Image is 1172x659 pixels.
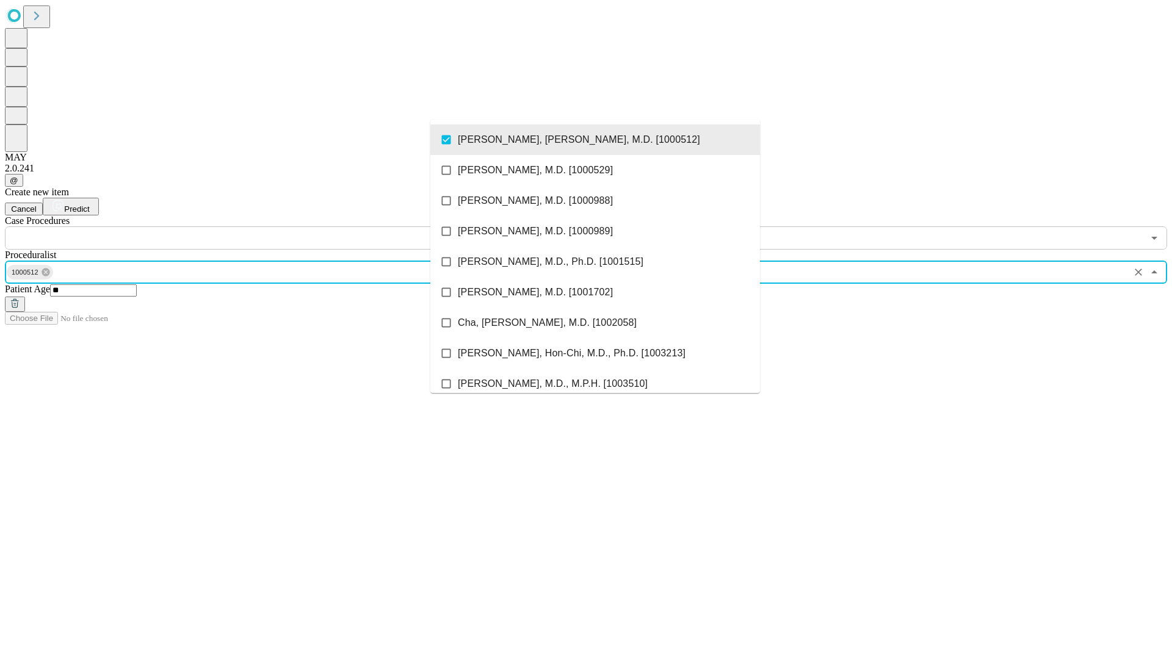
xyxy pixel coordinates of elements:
[1146,264,1163,281] button: Close
[458,132,700,147] span: [PERSON_NAME], [PERSON_NAME], M.D. [1000512]
[5,163,1167,174] div: 2.0.241
[458,224,613,239] span: [PERSON_NAME], M.D. [1000989]
[43,198,99,215] button: Predict
[64,204,89,214] span: Predict
[7,265,43,279] span: 1000512
[458,315,637,330] span: Cha, [PERSON_NAME], M.D. [1002058]
[5,152,1167,163] div: MAY
[5,203,43,215] button: Cancel
[5,174,23,187] button: @
[458,163,613,178] span: [PERSON_NAME], M.D. [1000529]
[11,204,37,214] span: Cancel
[1146,229,1163,247] button: Open
[458,193,613,208] span: [PERSON_NAME], M.D. [1000988]
[5,187,69,197] span: Create new item
[10,176,18,185] span: @
[458,285,613,300] span: [PERSON_NAME], M.D. [1001702]
[5,215,70,226] span: Scheduled Procedure
[5,250,56,260] span: Proceduralist
[458,346,685,361] span: [PERSON_NAME], Hon-Chi, M.D., Ph.D. [1003213]
[7,265,53,279] div: 1000512
[458,254,643,269] span: [PERSON_NAME], M.D., Ph.D. [1001515]
[5,284,50,294] span: Patient Age
[1130,264,1147,281] button: Clear
[458,376,648,391] span: [PERSON_NAME], M.D., M.P.H. [1003510]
